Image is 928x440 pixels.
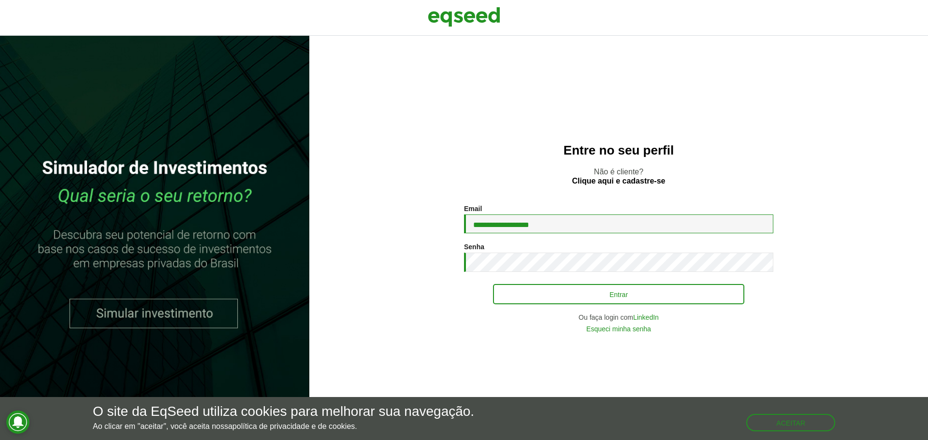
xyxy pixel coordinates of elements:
a: Clique aqui e cadastre-se [572,177,666,185]
img: EqSeed Logo [428,5,500,29]
h2: Entre no seu perfil [329,143,909,157]
button: Entrar [493,284,744,304]
label: Email [464,205,482,212]
a: política de privacidade e de cookies [232,423,355,430]
button: Aceitar [746,414,835,431]
div: Ou faça login com [464,314,773,321]
p: Não é cliente? [329,167,909,185]
p: Ao clicar em "aceitar", você aceita nossa . [93,422,474,431]
a: LinkedIn [633,314,659,321]
h5: O site da EqSeed utiliza cookies para melhorar sua navegação. [93,404,474,419]
a: Esqueci minha senha [586,326,651,332]
label: Senha [464,243,484,250]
